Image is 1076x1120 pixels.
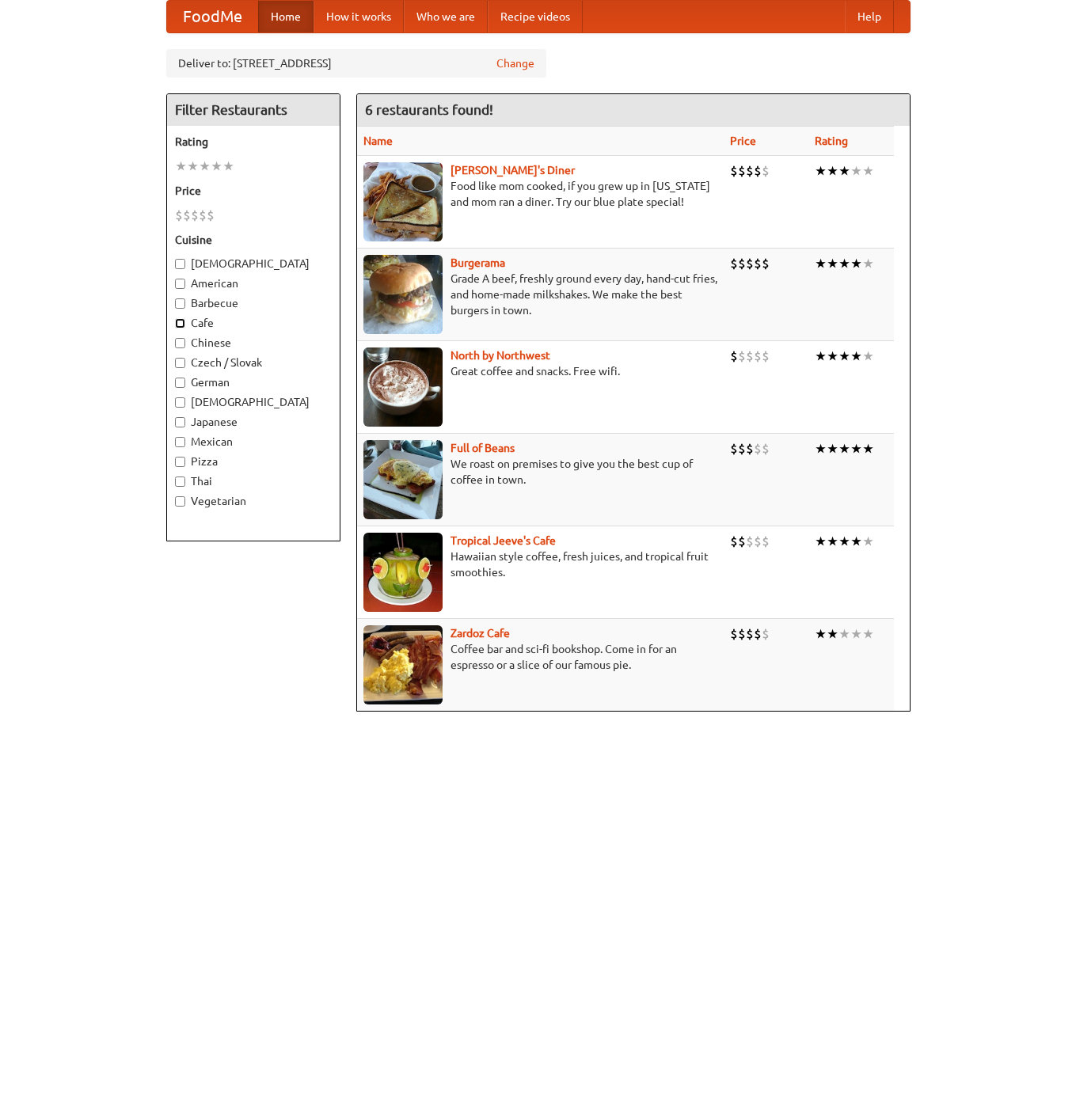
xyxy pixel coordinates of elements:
[363,625,443,704] img: zardoz.jpg
[862,347,874,365] li: ★
[862,440,874,457] li: ★
[815,533,827,550] li: ★
[754,347,762,365] li: $
[175,318,185,328] input: Cafe
[845,1,894,32] a: Help
[207,207,215,224] li: $
[827,347,838,365] li: ★
[363,162,443,241] img: sallys.jpg
[746,255,754,272] li: $
[746,440,754,457] li: $
[762,533,770,550] li: $
[746,347,754,365] li: $
[730,533,738,550] li: $
[762,440,770,457] li: $
[850,533,862,550] li: ★
[404,1,488,32] a: Who we are
[838,347,850,365] li: ★
[175,256,332,271] label: [DEMOGRAPHIC_DATA]
[167,1,258,32] a: FoodMe
[175,335,332,351] label: Chinese
[838,625,850,643] li: ★
[815,347,827,365] li: ★
[175,437,185,447] input: Mexican
[746,162,754,180] li: $
[827,440,838,457] li: ★
[815,255,827,272] li: ★
[363,641,717,673] p: Coffee bar and sci-fi bookshop. Come in for an espresso or a slice of our famous pie.
[167,94,340,126] h4: Filter Restaurants
[363,271,717,318] p: Grade A beef, freshly ground every day, hand-cut fries, and home-made milkshakes. We make the bes...
[496,55,534,71] a: Change
[488,1,583,32] a: Recipe videos
[175,275,332,291] label: American
[730,440,738,457] li: $
[850,440,862,457] li: ★
[730,135,756,147] a: Price
[730,625,738,643] li: $
[175,374,332,390] label: German
[827,533,838,550] li: ★
[754,440,762,457] li: $
[754,162,762,180] li: $
[175,496,185,507] input: Vegetarian
[762,347,770,365] li: $
[175,259,185,269] input: [DEMOGRAPHIC_DATA]
[175,493,332,509] label: Vegetarian
[451,256,505,269] a: Burgerama
[175,476,185,487] input: Thai
[862,533,874,550] li: ★
[175,298,185,309] input: Barbecue
[815,625,827,643] li: ★
[738,533,746,550] li: $
[451,164,575,177] a: [PERSON_NAME]'s Diner
[175,457,185,467] input: Pizza
[363,363,717,379] p: Great coffee and snacks. Free wifi.
[363,440,443,519] img: beans.jpg
[222,158,234,175] li: ★
[175,158,187,175] li: ★
[175,338,185,348] input: Chinese
[862,255,874,272] li: ★
[838,533,850,550] li: ★
[754,255,762,272] li: $
[850,255,862,272] li: ★
[850,347,862,365] li: ★
[363,549,717,580] p: Hawaiian style coffee, fresh juices, and tropical fruit smoothies.
[738,255,746,272] li: $
[815,162,827,180] li: ★
[365,102,493,117] ng-pluralize: 6 restaurants found!
[199,158,211,175] li: ★
[175,355,332,370] label: Czech / Slovak
[838,162,850,180] li: ★
[175,232,332,248] h5: Cuisine
[175,394,332,410] label: [DEMOGRAPHIC_DATA]
[363,533,443,612] img: jeeves.jpg
[850,162,862,180] li: ★
[175,315,332,331] label: Cafe
[762,625,770,643] li: $
[191,207,199,224] li: $
[451,534,556,547] a: Tropical Jeeve's Cafe
[175,378,185,388] input: German
[730,347,738,365] li: $
[738,625,746,643] li: $
[363,255,443,334] img: burgerama.jpg
[451,349,550,362] a: North by Northwest
[850,625,862,643] li: ★
[451,627,510,640] b: Zardoz Cafe
[363,456,717,488] p: We roast on premises to give you the best cup of coffee in town.
[738,162,746,180] li: $
[175,207,183,224] li: $
[815,440,827,457] li: ★
[862,625,874,643] li: ★
[746,625,754,643] li: $
[838,440,850,457] li: ★
[183,207,191,224] li: $
[451,442,515,454] a: Full of Beans
[815,135,848,147] a: Rating
[746,533,754,550] li: $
